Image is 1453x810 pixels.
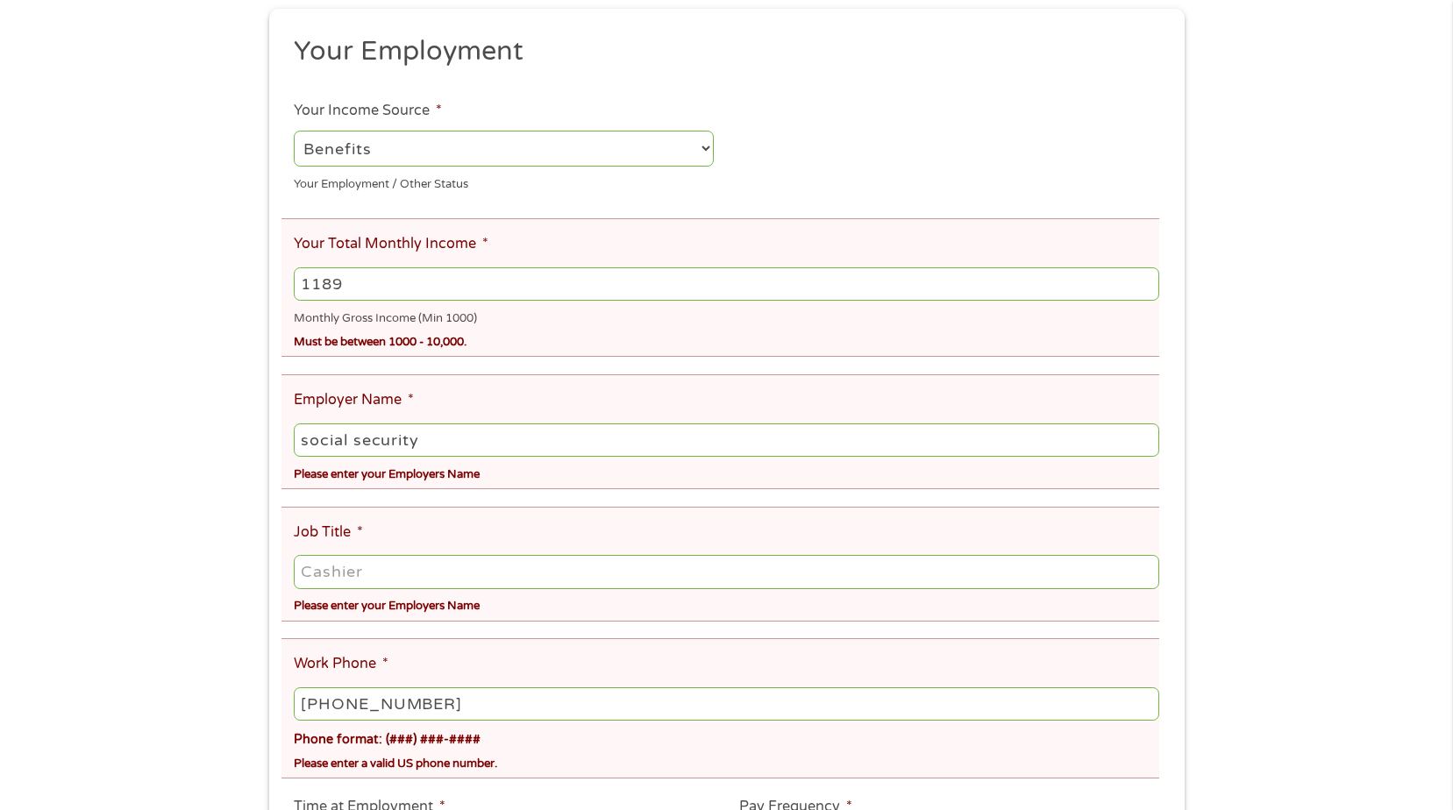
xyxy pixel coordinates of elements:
input: Walmart [294,423,1158,457]
label: Job Title [294,523,363,542]
label: Employer Name [294,391,414,409]
label: Your Total Monthly Income [294,235,488,253]
input: (231) 754-4010 [294,687,1158,721]
label: Your Income Source [294,102,442,120]
h2: Your Employment [294,34,1146,69]
input: 1800 [294,267,1158,301]
div: Phone format: (###) ###-#### [294,724,1158,750]
div: Please enter your Employers Name [294,592,1158,615]
input: Cashier [294,555,1158,588]
div: Please enter a valid US phone number. [294,750,1158,773]
label: Work Phone [294,655,388,673]
div: Please enter your Employers Name [294,459,1158,483]
div: Monthly Gross Income (Min 1000) [294,304,1158,328]
div: Your Employment / Other Status [294,169,714,193]
div: Must be between 1000 - 10,000. [294,328,1158,352]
